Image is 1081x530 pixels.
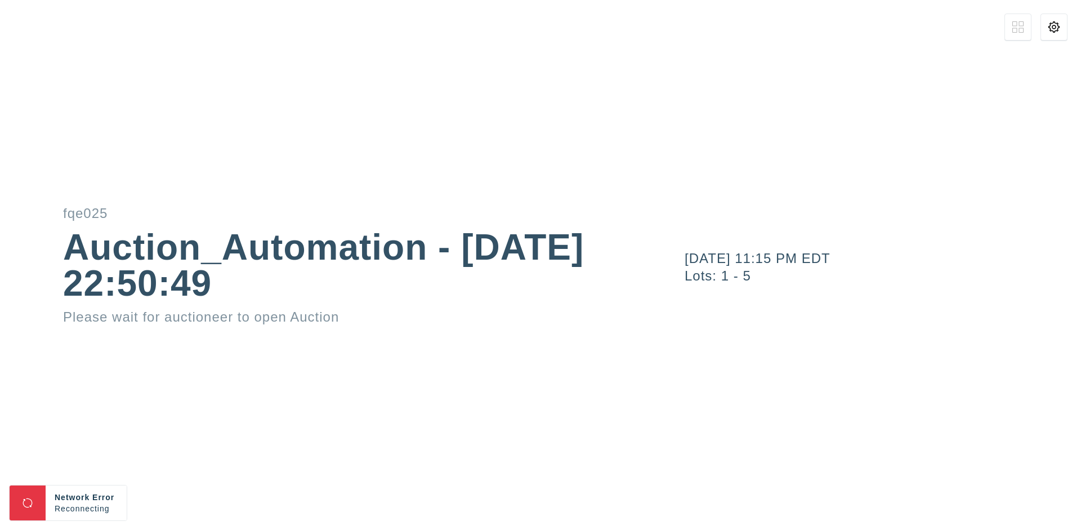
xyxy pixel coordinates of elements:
div: Lots: 1 - 5 [685,269,1081,283]
div: fqe025 [63,207,586,220]
div: [DATE] 11:15 PM EDT [685,252,1081,265]
div: Network Error [55,492,118,503]
div: Please wait for auctioneer to open Auction [63,310,586,324]
span: . [110,504,113,513]
div: Reconnecting [55,503,118,514]
div: Auction_Automation - [DATE] 22:50:49 [63,229,586,301]
span: . [115,504,118,513]
span: . [112,504,115,513]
